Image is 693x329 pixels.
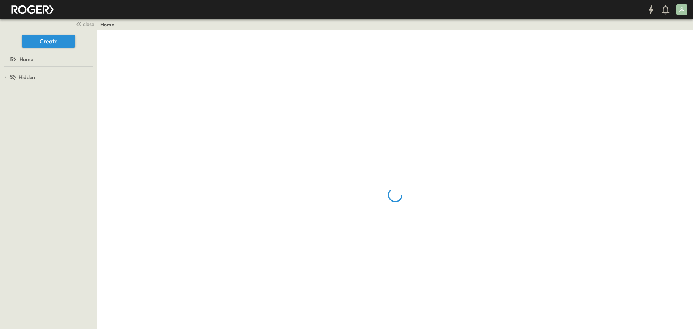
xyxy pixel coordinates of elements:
[19,74,35,81] span: Hidden
[19,56,33,63] span: Home
[1,54,94,64] a: Home
[73,19,96,29] button: close
[100,21,119,28] nav: breadcrumbs
[83,21,94,28] span: close
[100,21,114,28] a: Home
[22,35,75,48] button: Create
